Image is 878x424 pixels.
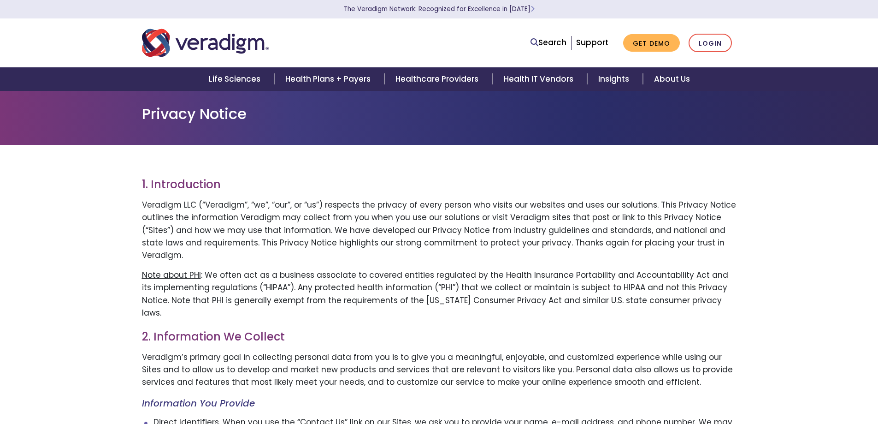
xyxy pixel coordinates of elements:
[198,67,274,91] a: Life Sciences
[142,397,255,410] em: Information You Provide
[142,269,201,281] u: Note about PHI
[344,5,535,13] a: The Veradigm Network: Recognized for Excellence in [DATE]Learn More
[530,36,566,49] a: Search
[493,67,587,91] a: Health IT Vendors
[384,67,492,91] a: Healthcare Providers
[587,67,643,91] a: Insights
[142,105,737,123] h1: Privacy Notice
[530,5,535,13] span: Learn More
[576,37,608,48] a: Support
[142,199,737,262] p: Veradigm LLC (“Veradigm”, “we”, “our”, or “us”) respects the privacy of every person who visits o...
[142,330,737,344] h3: 2. Information We Collect
[274,67,384,91] a: Health Plans + Payers
[623,34,680,52] a: Get Demo
[142,351,737,389] p: Veradigm’s primary goal in collecting personal data from you is to give you a meaningful, enjoyab...
[142,178,737,191] h3: 1. Introduction
[142,28,269,58] img: Veradigm logo
[643,67,701,91] a: About Us
[142,269,737,319] p: : We often act as a business associate to covered entities regulated by the Health Insurance Port...
[689,34,732,53] a: Login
